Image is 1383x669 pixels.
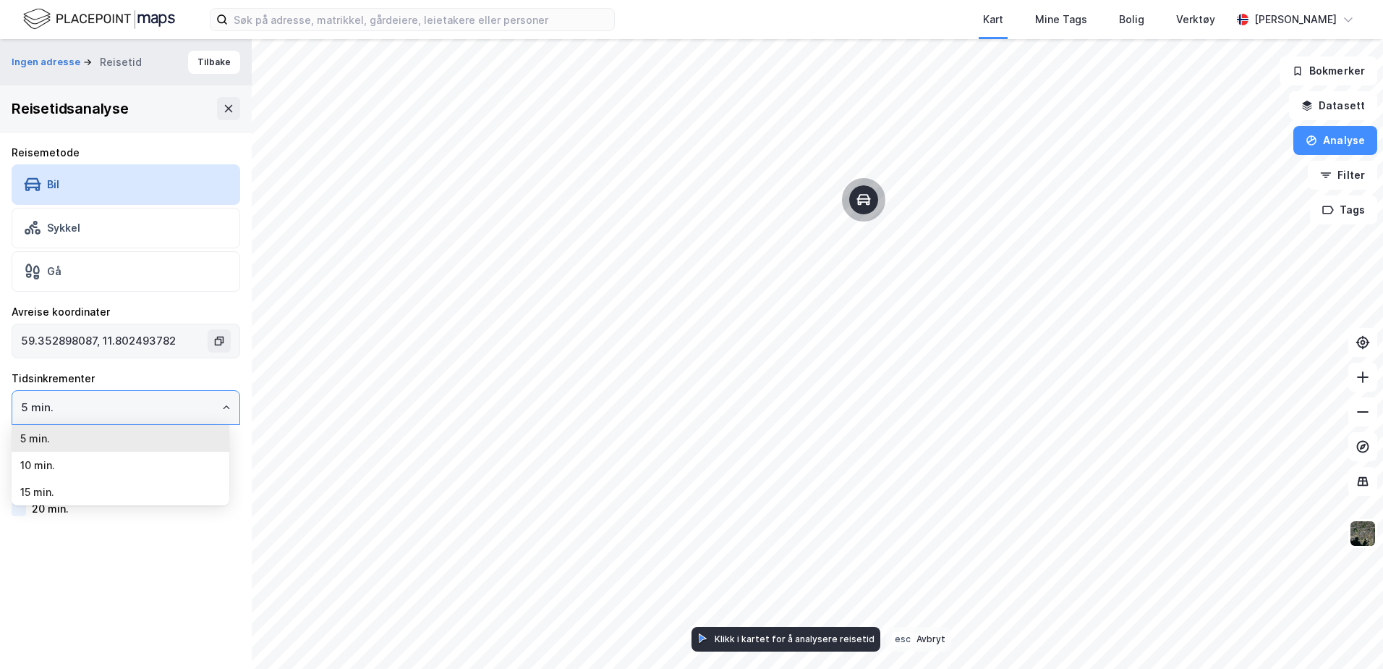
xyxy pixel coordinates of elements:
[221,402,232,413] button: Close
[12,97,129,120] div: Reisetidsanalyse
[12,55,83,70] button: Ingen adresse
[32,502,69,515] div: 20 min.
[12,391,239,424] input: ClearClose
[1310,195,1377,224] button: Tags
[47,222,80,234] div: Sykkel
[12,479,229,505] li: 15 min.
[100,54,142,71] div: Reisetid
[12,370,240,387] div: Tidsinkrementer
[1119,11,1144,28] div: Bolig
[715,634,875,644] div: Klikk i kartet for å analysere reisetid
[12,144,240,161] div: Reisemetode
[47,178,59,190] div: Bil
[1349,520,1376,547] img: 9k=
[983,11,1003,28] div: Kart
[23,7,175,32] img: logo.f888ab2527a4732fd821a326f86c7f29.svg
[12,303,240,321] div: Avreise koordinater
[188,51,240,74] button: Tilbake
[1035,11,1087,28] div: Mine Tags
[1289,91,1377,120] button: Datasett
[47,265,61,277] div: Gå
[1254,11,1337,28] div: [PERSON_NAME]
[1293,126,1377,155] button: Analyse
[1311,599,1383,669] iframe: Chat Widget
[849,185,878,214] div: Map marker
[1280,56,1377,85] button: Bokmerker
[892,632,914,646] div: esc
[1311,599,1383,669] div: Kontrollprogram for chat
[1176,11,1215,28] div: Verktøy
[12,452,229,479] li: 10 min.
[228,9,614,30] input: Søk på adresse, matrikkel, gårdeiere, leietakere eller personer
[1308,161,1377,190] button: Filter
[12,425,229,452] li: 5 min.
[916,634,945,644] div: Avbryt
[12,324,210,358] input: Klikk i kartet for å velge avreisested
